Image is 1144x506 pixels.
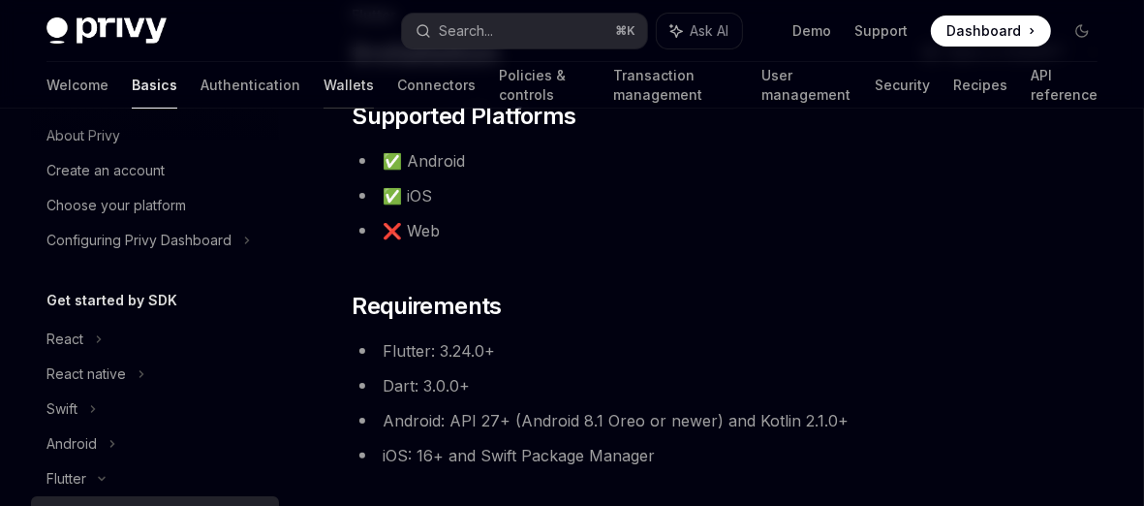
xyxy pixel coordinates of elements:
[762,62,851,109] a: User management
[46,17,167,45] img: dark logo
[1067,16,1098,47] button: Toggle dark mode
[352,337,1109,364] li: Flutter: 3.24.0+
[792,21,831,41] a: Demo
[352,182,1109,209] li: ✅ iOS
[875,62,930,109] a: Security
[31,188,279,223] a: Choose your platform
[854,21,908,41] a: Support
[946,21,1021,41] span: Dashboard
[201,62,300,109] a: Authentication
[615,23,635,39] span: ⌘ K
[1031,62,1098,109] a: API reference
[439,19,493,43] div: Search...
[31,153,279,188] a: Create an account
[931,16,1051,47] a: Dashboard
[46,328,83,351] div: React
[397,62,476,109] a: Connectors
[953,62,1007,109] a: Recipes
[499,62,590,109] a: Policies & controls
[352,372,1109,399] li: Dart: 3.0.0+
[352,442,1109,469] li: iOS: 16+ and Swift Package Manager
[352,101,576,132] span: Supported Platforms
[352,407,1109,434] li: Android: API 27+ (Android 8.1 Oreo or newer) and Kotlin 2.1.0+
[46,432,97,456] div: Android
[46,363,126,386] div: React native
[46,467,86,490] div: Flutter
[46,62,108,109] a: Welcome
[352,217,1109,244] li: ❌ Web
[132,62,177,109] a: Basics
[690,21,728,41] span: Ask AI
[324,62,374,109] a: Wallets
[352,147,1109,174] li: ✅ Android
[46,159,165,182] div: Create an account
[352,291,502,322] span: Requirements
[402,14,647,48] button: Search...⌘K
[46,397,77,421] div: Swift
[46,194,186,217] div: Choose your platform
[657,14,742,48] button: Ask AI
[46,289,177,312] h5: Get started by SDK
[613,62,739,109] a: Transaction management
[46,229,232,252] div: Configuring Privy Dashboard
